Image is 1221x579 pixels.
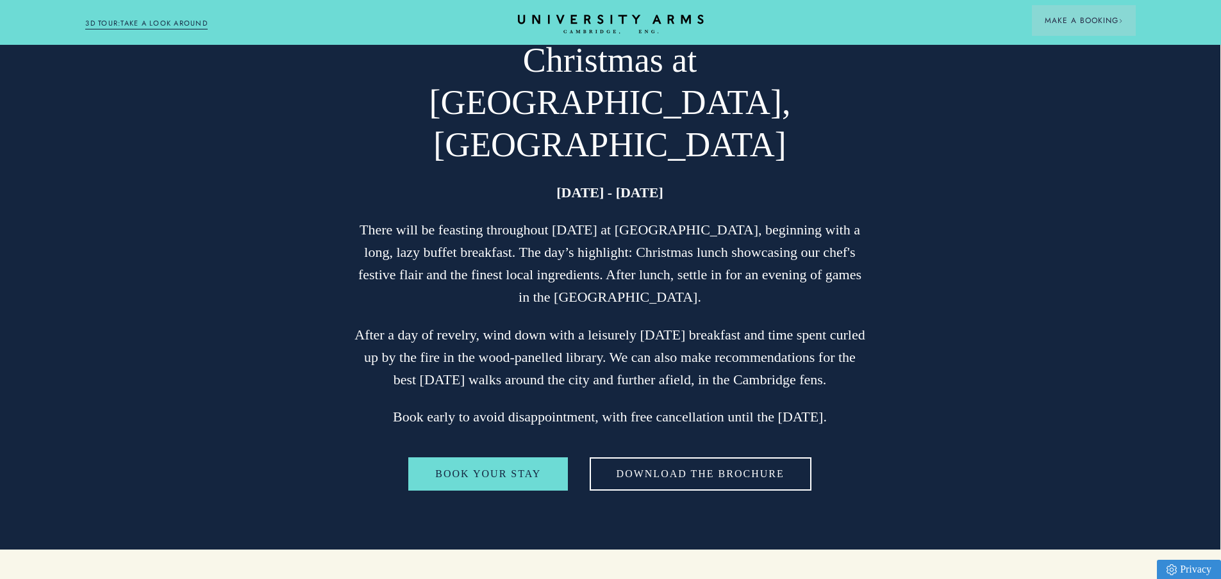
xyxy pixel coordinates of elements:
p: There will be feasting throughout [DATE] at [GEOGRAPHIC_DATA], beginning with a long, lazy buffet... [353,218,866,309]
button: Make a BookingArrow icon [1032,5,1136,36]
a: Home [518,15,704,35]
img: Arrow icon [1118,19,1123,23]
a: Book Your Stay [408,457,568,491]
img: Privacy [1167,564,1177,575]
a: Privacy [1157,560,1221,579]
h2: Christmas at [GEOGRAPHIC_DATA], [GEOGRAPHIC_DATA] [353,40,866,167]
a: 3D TOUR:TAKE A LOOK AROUND [85,18,208,29]
p: After a day of revelry, wind down with a leisurely [DATE] breakfast and time spent curled up by t... [353,323,866,391]
strong: [DATE] - [DATE] [556,184,663,200]
p: Book early to avoid disappointment, with free cancellation until the [DATE]. [353,405,866,428]
a: Download The Brochure [590,457,811,491]
span: Make a Booking [1045,15,1123,26]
